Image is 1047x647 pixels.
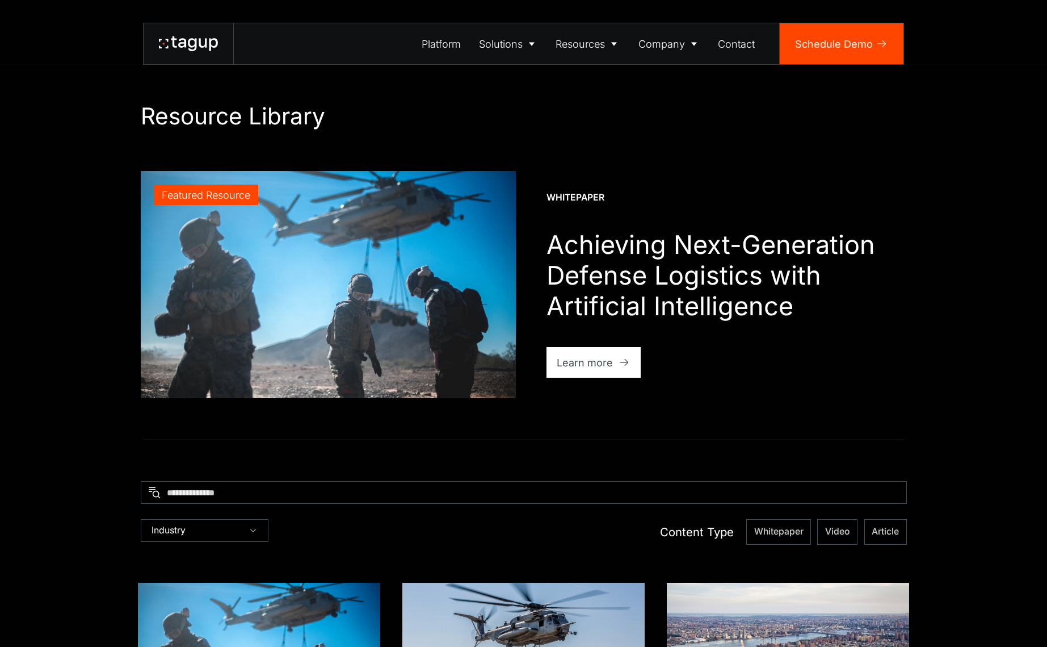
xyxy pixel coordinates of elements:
[547,23,630,64] a: Resources
[556,36,605,52] div: Resources
[557,355,613,370] div: Learn more
[718,36,755,52] div: Contact
[141,481,907,545] form: Resources
[152,525,186,536] div: Industry
[709,23,764,64] a: Contact
[872,525,899,538] span: Article
[546,347,641,378] a: Learn more
[162,187,250,203] div: Featured Resource
[546,229,907,322] h1: Achieving Next-Generation Defense Logistics with Artificial Intelligence
[141,171,516,398] a: Featured Resource
[470,23,547,64] a: Solutions
[795,36,873,52] div: Schedule Demo
[825,525,850,538] span: Video
[479,36,523,52] div: Solutions
[141,102,907,130] h1: Resource Library
[629,23,709,64] a: Company
[780,23,903,64] a: Schedule Demo
[638,36,685,52] div: Company
[141,519,268,542] div: Industry
[422,36,461,52] div: Platform
[413,23,470,64] a: Platform
[754,525,804,538] span: Whitepaper
[546,191,604,204] div: Whitepaper
[660,524,734,540] div: Content Type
